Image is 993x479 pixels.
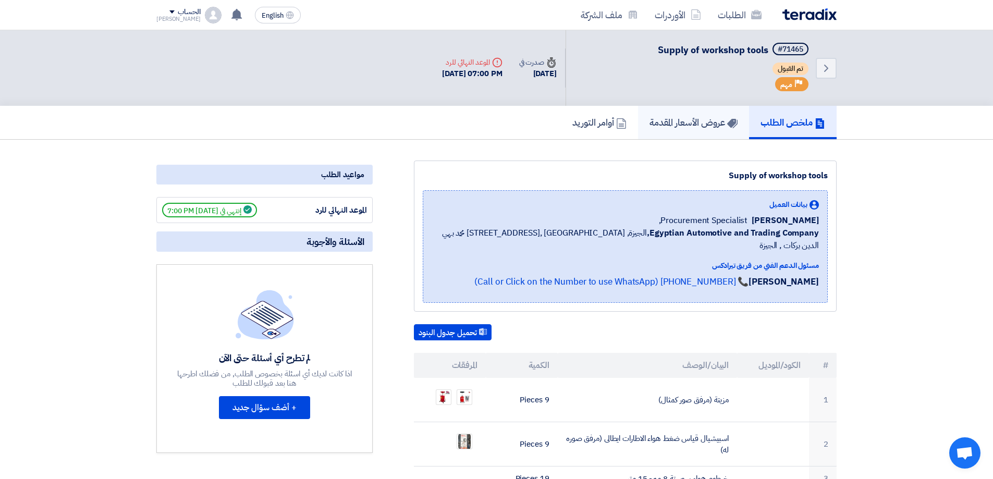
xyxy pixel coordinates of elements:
[558,353,738,378] th: البيان/الوصف
[572,3,646,27] a: ملف الشركة
[561,106,638,139] a: أوامر التوريد
[219,396,310,419] button: + أضف سؤال جديد
[558,378,738,422] td: مزيتة (مرفق صور كمثال)
[176,369,353,388] div: اذا كانت لديك أي اسئلة بخصوص الطلب, من فضلك اطرحها هنا بعد قبولك للطلب
[255,7,301,23] button: English
[659,214,748,227] span: Procurement Specialist,
[156,165,373,185] div: مواعيد الطلب
[749,106,837,139] a: ملخص الطلب
[176,352,353,364] div: لم تطرح أي أسئلة حتى الآن
[773,63,808,75] span: تم القبول
[809,422,837,466] td: 2
[809,378,837,422] td: 1
[769,199,807,210] span: بيانات العميل
[486,353,558,378] th: الكمية
[457,432,472,451] img: IMGWA__1758116942569.jpg
[262,12,284,19] span: English
[761,116,825,128] h5: ملخص الطلب
[782,8,837,20] img: Teradix logo
[752,214,819,227] span: [PERSON_NAME]
[178,8,200,17] div: الحساب
[519,57,557,68] div: صدرت في
[289,204,367,216] div: الموعد النهائي للرد
[205,7,222,23] img: profile_test.png
[436,390,451,404] img: WhatsApp_Image__at__1758116777113.jpeg
[519,68,557,80] div: [DATE]
[778,46,803,53] div: #71465
[474,275,749,288] a: 📞 [PHONE_NUMBER] (Call or Click on the Number to use WhatsApp)
[737,353,809,378] th: الكود/الموديل
[649,116,738,128] h5: عروض الأسعار المقدمة
[647,227,819,239] b: Egyptian Automotive and Trading Company,
[558,422,738,466] td: اسبيشيال قياس ضغط هواء الاطارات ايطالى (مرفق صوره له)
[646,3,709,27] a: الأوردرات
[414,353,486,378] th: المرفقات
[432,260,819,271] div: مسئول الدعم الفني من فريق تيرادكس
[414,324,492,341] button: تحميل جدول البنود
[809,353,837,378] th: #
[949,437,980,469] div: دردشة مفتوحة
[162,203,257,217] span: إنتهي في [DATE] 7:00 PM
[423,169,828,182] div: Supply of workshop tools
[658,43,768,57] span: Supply of workshop tools
[658,43,811,57] h5: Supply of workshop tools
[572,116,627,128] h5: أوامر التوريد
[780,80,792,90] span: مهم
[749,275,819,288] strong: [PERSON_NAME]
[709,3,770,27] a: الطلبات
[307,236,364,248] span: الأسئلة والأجوبة
[156,16,201,22] div: [PERSON_NAME]
[442,57,502,68] div: الموعد النهائي للرد
[432,227,819,252] span: الجيزة, [GEOGRAPHIC_DATA] ,[STREET_ADDRESS] محمد بهي الدين بركات , الجيزة
[486,422,558,466] td: 9 Pieces
[486,378,558,422] td: 9 Pieces
[457,390,472,404] img: WhatsApp_Image__at__1758116770919.jpeg
[236,290,294,339] img: empty_state_list.svg
[638,106,749,139] a: عروض الأسعار المقدمة
[442,68,502,80] div: [DATE] 07:00 PM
